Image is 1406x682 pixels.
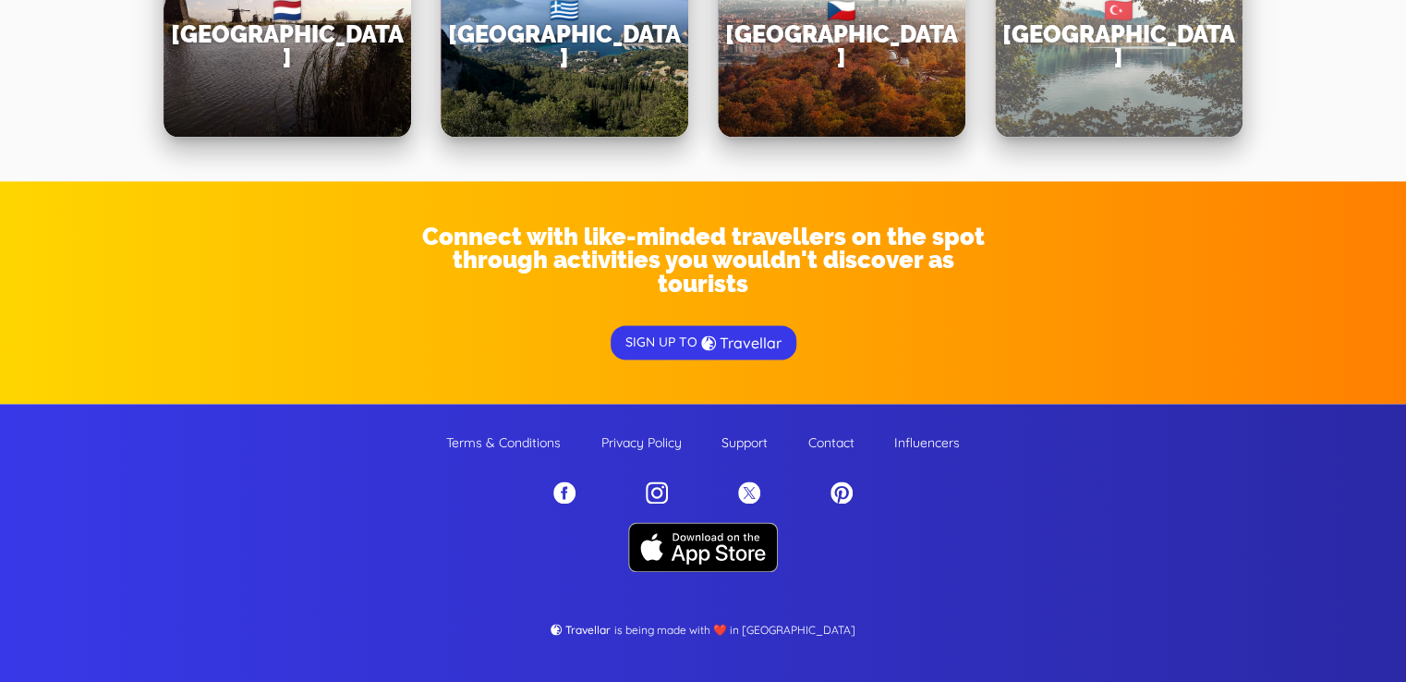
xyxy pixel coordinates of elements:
img: The solo travel app [628,522,778,572]
img: Travelar x [738,481,760,504]
img: Travelar instagram [646,481,668,504]
a: Privacy Policy [600,433,681,452]
a: Terms & Conditions [446,433,561,452]
h5: Travellar [720,335,782,350]
a: Support [721,433,768,452]
h5: Travellar [565,624,611,635]
button: Sign up toTravellar [611,325,796,359]
a: Influencers [894,433,960,452]
span: is being made with ❤️ in [GEOGRAPHIC_DATA] [614,620,855,639]
a: Contact [808,433,855,452]
h2: Connect with like-minded travellers on the spot through activities you wouldn't discover as tourists [407,225,999,297]
img: Travelar facebook [553,481,576,504]
img: Travelar pinterest [830,481,853,504]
